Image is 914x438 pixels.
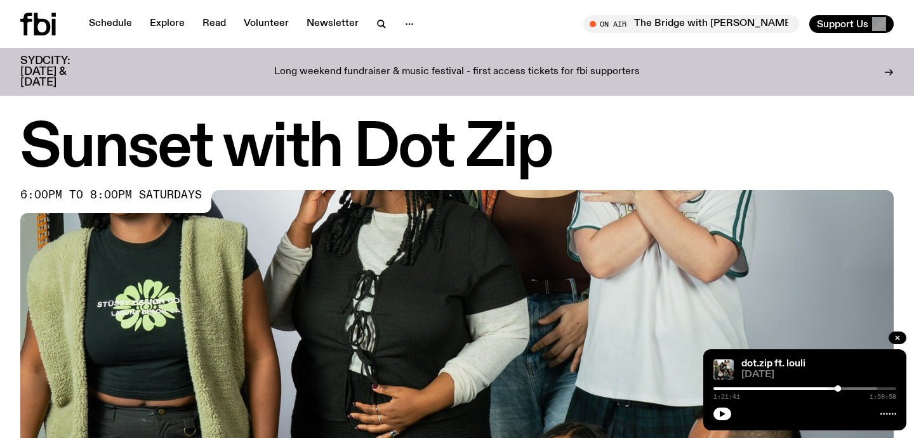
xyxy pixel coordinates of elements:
a: Schedule [81,15,140,33]
h1: Sunset with Dot Zip [20,120,894,177]
span: 1:21:41 [713,394,740,400]
a: Newsletter [299,15,366,33]
span: [DATE] [741,370,896,380]
h3: SYDCITY: [DATE] & [DATE] [20,56,102,88]
button: On AirThe Bridge with [PERSON_NAME] [583,15,799,33]
span: 6:00pm to 8:00pm saturdays [20,190,202,200]
a: Explore [142,15,192,33]
button: Support Us [809,15,894,33]
p: Long weekend fundraiser & music festival - first access tickets for fbi supporters [274,67,640,78]
span: Support Us [817,18,868,30]
a: dot.zip ft. louli [741,359,805,369]
a: Read [195,15,234,33]
a: Volunteer [236,15,296,33]
span: 1:59:58 [870,394,896,400]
